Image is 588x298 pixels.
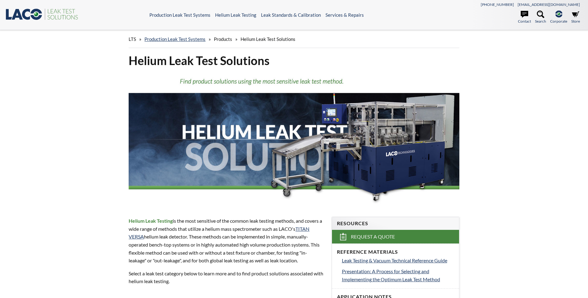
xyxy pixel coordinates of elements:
[129,30,459,48] div: » » »
[129,270,324,285] p: Select a leak test category below to learn more and to find product solutions associated with hel...
[337,249,454,255] h4: Reference Materials
[342,267,454,283] a: Presentation: A Process for Selecting and Implementing the Optimum Leak Test Method
[214,36,232,42] span: Products
[129,73,459,205] img: Helium Leak Testing Solutions header
[149,12,210,18] a: Production Leak Test Systems
[481,2,514,7] a: [PHONE_NUMBER]
[332,230,459,243] a: Request a Quote
[550,18,567,24] span: Corporate
[241,36,295,42] span: Helium Leak Test Solutions
[261,12,321,18] a: Leak Standards & Calibration
[342,268,440,282] span: Presentation: A Process for Selecting and Implementing the Optimum Leak Test Method
[129,218,173,224] strong: Helium Leak Testing
[129,217,324,265] p: is the most sensitive of the common leak testing methods, and covers a wide range of methods that...
[518,2,580,7] a: [EMAIL_ADDRESS][DOMAIN_NAME]
[337,220,454,227] h4: Resources
[144,36,206,42] a: Production Leak Test Systems
[215,12,256,18] a: Helium Leak Testing
[129,53,459,68] h1: Helium Leak Test Solutions
[325,12,364,18] a: Services & Repairs
[342,257,447,263] span: Leak Testing & Vacuum Technical Reference Guide
[535,11,546,24] a: Search
[342,256,454,265] a: Leak Testing & Vacuum Technical Reference Guide
[518,11,531,24] a: Contact
[351,234,395,240] span: Request a Quote
[571,11,580,24] a: Store
[129,36,136,42] span: LTS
